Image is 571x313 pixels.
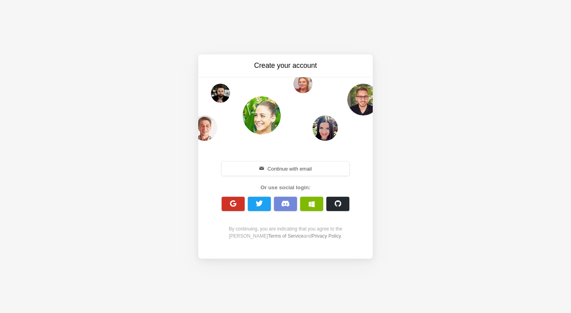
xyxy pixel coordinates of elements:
[222,161,349,176] button: Continue with email
[268,233,303,239] a: Terms of Service
[311,233,341,239] a: Privacy Policy
[219,61,352,71] h3: Create your account
[217,184,354,192] div: Or use social login:
[217,225,354,240] div: By continuing, you are indicating that you agree to the [PERSON_NAME] and .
